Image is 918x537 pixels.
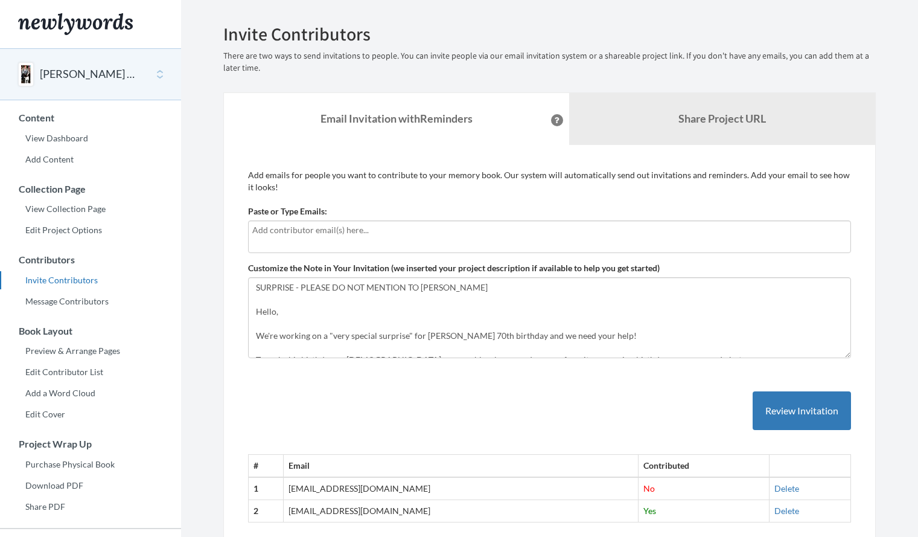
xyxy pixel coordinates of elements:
strong: Email Invitation with Reminders [320,112,473,125]
p: There are two ways to send invitations to people. You can invite people via our email invitation ... [223,50,876,74]
b: Share Project URL [678,112,766,125]
h3: Collection Page [1,184,181,195]
span: No [643,483,655,494]
a: Delete [774,483,799,494]
th: # [249,455,284,477]
h3: Project Wrap Up [1,439,181,449]
input: Add contributor email(s) here... [252,223,847,237]
th: 2 [249,500,284,523]
h2: Invite Contributors [223,24,876,44]
label: Customize the Note in Your Invitation (we inserted your project description if available to help ... [248,262,660,274]
td: [EMAIL_ADDRESS][DOMAIN_NAME] [284,477,639,500]
th: Email [284,455,639,477]
span: Yes [643,506,656,516]
p: Add emails for people you want to contribute to your memory book. Our system will automatically s... [248,169,851,193]
button: [PERSON_NAME] 70th Birthday [40,66,138,82]
h3: Contributors [1,254,181,265]
h3: Book Layout [1,326,181,336]
button: Review Invitation [753,391,851,431]
a: Delete [774,506,799,516]
textarea: SURPRISE - PLEASE DO NOT MENTION TO [PERSON_NAME] Hello, We're working on a "very special surpris... [248,277,851,358]
th: 1 [249,477,284,500]
th: Contributed [638,455,769,477]
img: Newlywords logo [18,13,133,35]
h3: Content [1,112,181,123]
td: [EMAIL_ADDRESS][DOMAIN_NAME] [284,500,639,523]
label: Paste or Type Emails: [248,205,327,217]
